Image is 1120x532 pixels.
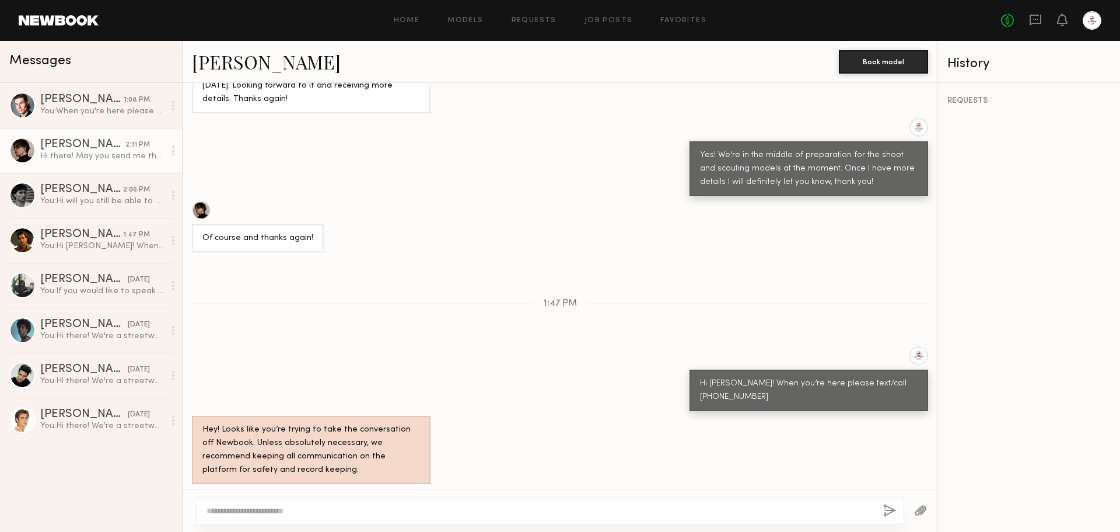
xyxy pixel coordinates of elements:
[202,423,420,477] div: Hey! Looks like you’re trying to take the conversation off Newbook. Unless absolutely necessary, ...
[700,377,918,404] div: Hi [PERSON_NAME]! When you’re here please text/call [PHONE_NUMBER]
[124,95,150,106] div: 1:08 PM
[700,149,918,189] div: Yes! We're in the middle of preparation for the shoot and scouting models at the moment. Once I h...
[40,409,128,420] div: [PERSON_NAME]
[128,409,150,420] div: [DATE]
[394,17,420,25] a: Home
[512,17,556,25] a: Requests
[40,420,164,432] div: You: Hi there! We're a streetwear brand in LA and wanted to see if you were interested in a insta...
[447,17,483,25] a: Models
[40,319,128,331] div: [PERSON_NAME]
[839,50,928,74] button: Book model
[123,230,150,241] div: 1:47 PM
[40,241,164,252] div: You: Hi [PERSON_NAME]! When you’re here please text/call [PHONE_NUMBER]
[40,94,124,106] div: [PERSON_NAME]
[128,274,150,286] div: [DATE]
[40,196,164,207] div: You: Hi will you still be able to make it?
[40,286,164,297] div: You: If you would like to speak to us here, it is also fine! We will be able to create a job here...
[947,57,1111,71] div: History
[40,274,128,286] div: [PERSON_NAME]
[40,106,164,117] div: You: When you're here please call or text [PHONE_NUMBER]
[40,331,164,342] div: You: Hi there! We're a streetwear brand in LA and wanted to see if you were interested in a insta...
[40,184,123,196] div: [PERSON_NAME]
[584,17,633,25] a: Job Posts
[40,229,123,241] div: [PERSON_NAME]
[40,151,164,162] div: Hi there! May you send me the address? I’ll send a text as well
[544,299,577,309] span: 1:47 PM
[123,185,150,196] div: 2:06 PM
[660,17,706,25] a: Favorites
[40,375,164,387] div: You: Hi there! We're a streetwear brand in LA and wanted to see if you were interested in a insta...
[202,232,313,245] div: Of course and thanks again!
[839,56,928,66] a: Book model
[40,139,125,151] div: [PERSON_NAME]
[947,97,1111,105] div: REQUESTS
[9,54,71,68] span: Messages
[128,319,150,331] div: [DATE]
[192,49,341,74] a: [PERSON_NAME]
[125,140,150,151] div: 2:11 PM
[40,364,128,375] div: [PERSON_NAME]
[128,364,150,375] div: [DATE]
